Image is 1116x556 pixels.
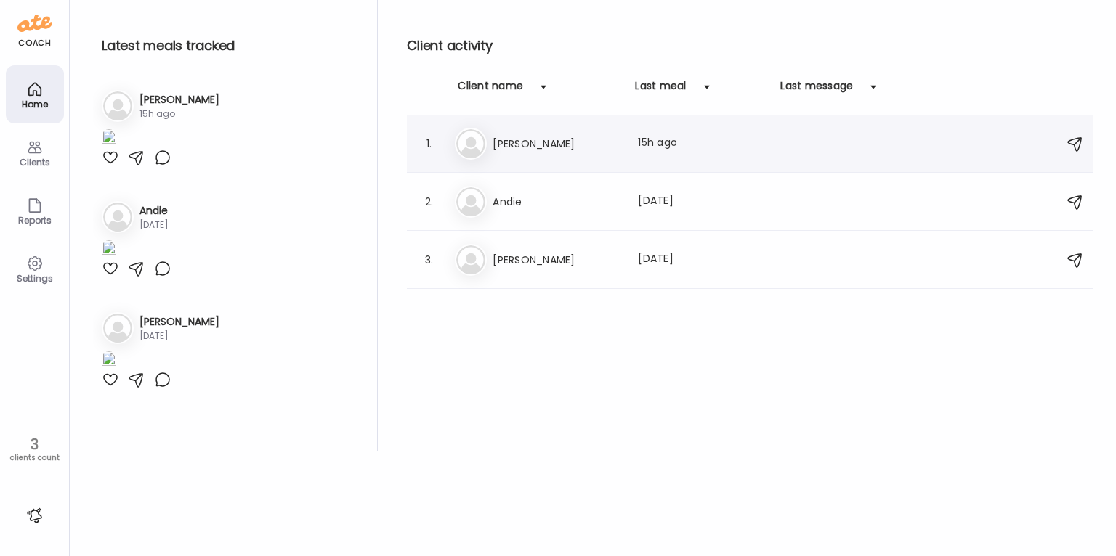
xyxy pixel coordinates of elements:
h3: [PERSON_NAME] [139,92,219,107]
h3: Andie [139,203,169,218]
h3: [PERSON_NAME] [493,135,620,152]
img: images%2FSOJjlWu9NIfIKIl0B3BB3VDInnK2%2FkXnppqYX9CIMd2h2STXY%2F60lAwHBNfdd6k35HfdK3_1080 [102,129,116,149]
div: Client name [458,78,523,102]
div: coach [18,37,51,49]
div: Clients [9,158,61,167]
div: 1. [420,135,437,152]
div: Last meal [635,78,686,102]
img: bg-avatar-default.svg [103,314,132,343]
div: clients count [5,453,64,463]
div: 2. [420,193,437,210]
div: Reports [9,216,61,225]
div: 15h ago [638,135,766,152]
div: 15h ago [139,107,219,120]
div: 3 [5,436,64,453]
div: 3. [420,251,437,269]
img: bg-avatar-default.svg [103,203,132,232]
img: bg-avatar-default.svg [456,129,485,158]
img: bg-avatar-default.svg [456,245,485,274]
div: Last message [780,78,853,102]
img: images%2FEJfjOlzfk7MAmJAlVkklIeYMX1Q2%2FGx60f6fnxbOyUYp7Kp8E%2FcZBLG6EgJc53kR31ziY0_1080 [102,351,116,371]
h2: Client activity [407,35,1093,57]
div: [DATE] [139,330,219,343]
div: [DATE] [638,251,766,269]
div: [DATE] [139,218,169,232]
h3: [PERSON_NAME] [139,314,219,330]
img: bg-avatar-default.svg [103,91,132,120]
div: Settings [9,274,61,283]
div: [DATE] [638,193,766,210]
img: ate [17,12,52,35]
img: images%2FLhXJ2XjecoUbl0IZTL6cplxnLu03%2Fg7os7e7X4SzULf1GO1Gv%2FgCEsOr9auj1b9Alfh4lX_1080 [102,240,116,260]
h3: Andie [493,193,620,210]
img: bg-avatar-default.svg [456,187,485,216]
h2: Latest meals tracked [102,35,354,57]
div: Home [9,99,61,109]
h3: [PERSON_NAME] [493,251,620,269]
